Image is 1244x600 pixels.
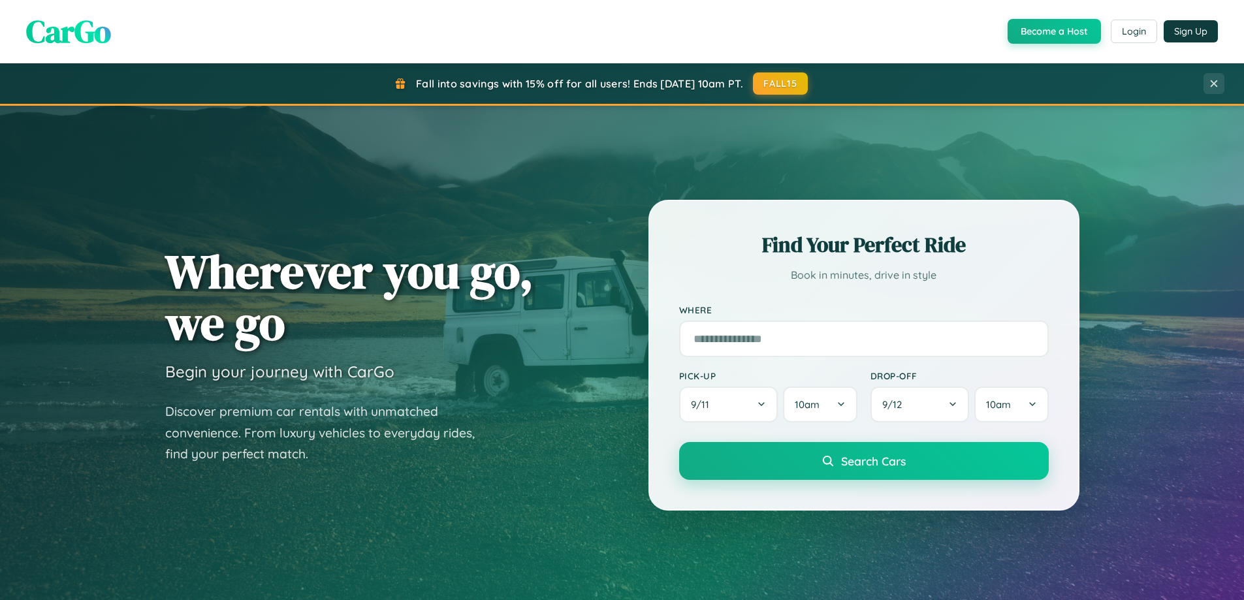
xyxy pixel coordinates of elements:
[691,398,716,411] span: 9 / 11
[165,362,394,381] h3: Begin your journey with CarGo
[986,398,1011,411] span: 10am
[679,387,778,422] button: 9/11
[165,245,534,349] h1: Wherever you go, we go
[165,401,492,465] p: Discover premium car rentals with unmatched convenience. From luxury vehicles to everyday rides, ...
[679,304,1049,315] label: Where
[870,370,1049,381] label: Drop-off
[679,442,1049,480] button: Search Cars
[882,398,908,411] span: 9 / 12
[795,398,820,411] span: 10am
[1164,20,1218,42] button: Sign Up
[974,387,1048,422] button: 10am
[416,77,743,90] span: Fall into savings with 15% off for all users! Ends [DATE] 10am PT.
[679,230,1049,259] h2: Find Your Perfect Ride
[1111,20,1157,43] button: Login
[679,266,1049,285] p: Book in minutes, drive in style
[841,454,906,468] span: Search Cars
[26,10,111,53] span: CarGo
[679,370,857,381] label: Pick-up
[783,387,857,422] button: 10am
[753,72,808,95] button: FALL15
[1008,19,1101,44] button: Become a Host
[870,387,970,422] button: 9/12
